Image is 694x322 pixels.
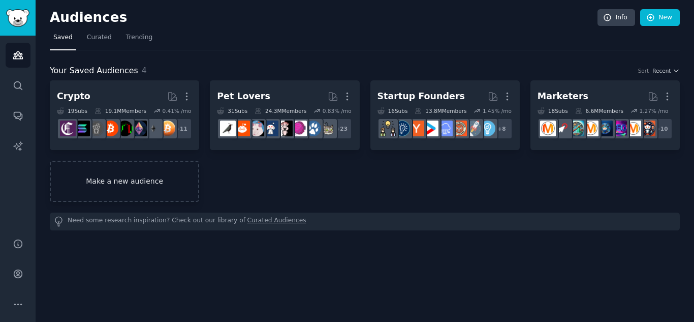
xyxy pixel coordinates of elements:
[247,216,306,227] a: Curated Audiences
[640,107,669,114] div: 1.27 % /mo
[380,121,396,136] img: growmybusiness
[331,118,352,139] div: + 23
[217,107,247,114] div: 31 Sub s
[57,107,87,114] div: 19 Sub s
[377,107,408,114] div: 16 Sub s
[50,65,138,77] span: Your Saved Audiences
[597,121,613,136] img: digital_marketing
[305,121,321,136] img: dogs
[575,107,623,114] div: 6.6M Members
[255,107,306,114] div: 24.3M Members
[217,90,270,103] div: Pet Lovers
[323,107,352,114] div: 0.83 % /mo
[483,107,512,114] div: 1.45 % /mo
[640,9,680,26] a: New
[625,121,641,136] img: marketing
[277,121,293,136] img: parrots
[53,33,73,42] span: Saved
[74,121,90,136] img: solana
[638,67,649,74] div: Sort
[117,121,133,136] img: CryptoMarkets
[540,121,556,136] img: advertising
[583,121,598,136] img: DigitalMarketing
[171,118,192,139] div: + 11
[131,121,147,136] img: ethtrader
[50,161,199,202] a: Make a new audience
[538,107,568,114] div: 18 Sub s
[652,67,671,74] span: Recent
[83,30,115,50] a: Curated
[162,107,191,114] div: 0.41 % /mo
[88,121,104,136] img: CryptoCurrencies
[538,90,588,103] div: Marketers
[408,121,424,136] img: ycombinator
[651,118,673,139] div: + 10
[6,9,29,27] img: GummySearch logo
[423,121,438,136] img: startup
[530,80,680,150] a: Marketers18Subs6.6MMembers1.27% /mo+10socialmediamarketingSEOdigital_marketingDigitalMarketingAff...
[569,121,584,136] img: Affiliatemarketing
[320,121,335,136] img: cats
[652,67,680,74] button: Recent
[126,33,152,42] span: Trending
[480,121,495,136] img: Entrepreneur
[263,121,278,136] img: dogswithjobs
[50,10,597,26] h2: Audiences
[291,121,307,136] img: Aquariums
[160,121,175,136] img: Bitcoin
[50,80,199,150] a: Crypto19Subs19.1MMembers0.41% /mo+11BitcoinethereumethtraderCryptoMarketsBitcoinBeginnersCryptoCu...
[415,107,466,114] div: 13.8M Members
[234,121,250,136] img: BeardedDragons
[103,121,118,136] img: BitcoinBeginners
[248,121,264,136] img: RATS
[60,121,76,136] img: Crypto_Currency_News
[122,30,156,50] a: Trending
[210,80,359,150] a: Pet Lovers31Subs24.3MMembers0.83% /mo+23catsdogsAquariumsparrotsdogswithjobsRATSBeardedDragonsbir...
[437,121,453,136] img: SaaS
[57,90,90,103] div: Crypto
[370,80,520,150] a: Startup Founders16Subs13.8MMembers1.45% /mo+8EntrepreneurstartupsEntrepreneurRideAlongSaaSstartup...
[94,107,146,114] div: 19.1M Members
[394,121,410,136] img: Entrepreneurship
[377,90,465,103] div: Startup Founders
[491,118,513,139] div: + 8
[465,121,481,136] img: startups
[50,30,76,50] a: Saved
[597,9,635,26] a: Info
[611,121,627,136] img: SEO
[554,121,570,136] img: PPC
[50,213,680,230] div: Need some research inspiration? Check out our library of
[87,33,112,42] span: Curated
[640,121,655,136] img: socialmedia
[220,121,236,136] img: birding
[142,66,147,75] span: 4
[145,121,161,136] img: ethereum
[451,121,467,136] img: EntrepreneurRideAlong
